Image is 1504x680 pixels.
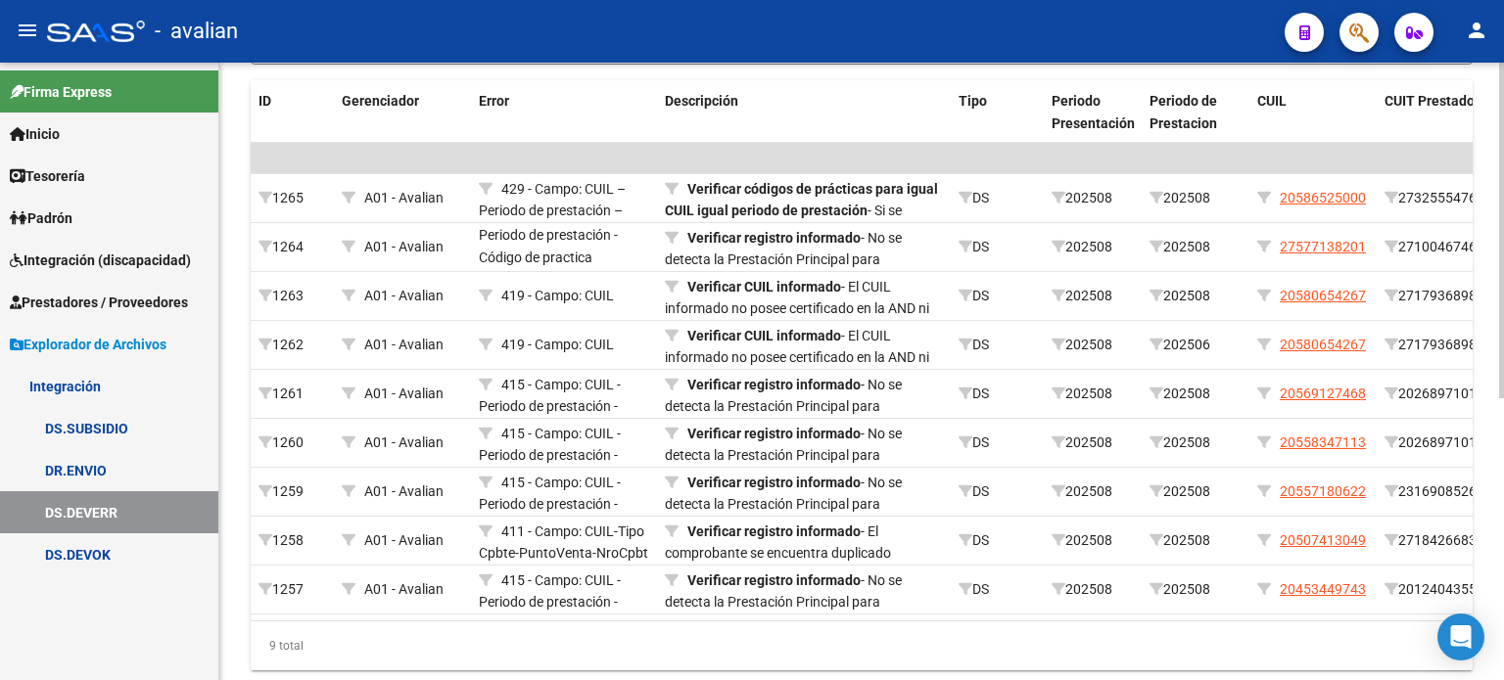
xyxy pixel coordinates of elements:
div: 202506 [1150,334,1242,356]
span: - Si se solicita el código de práctica 90 no se podrá solicitar para igual CUIL, igual PERIODO el... [665,181,938,441]
span: Padrón [10,207,72,229]
datatable-header-cell: ID [251,80,334,145]
span: ID [258,93,271,109]
div: DS [959,334,1036,356]
span: 27577138201 [1280,239,1366,254]
span: - avalian [155,10,238,53]
div: DS [959,383,1036,405]
strong: Verificar registro informado [687,523,861,539]
span: 20586525000 [1280,190,1366,205]
div: 1258 [258,529,326,552]
span: Error [479,93,509,109]
span: 429 - Campo: CUIL – Periodo de prestación – Código de practica [479,181,626,242]
span: Inicio [10,123,60,145]
span: - No se detecta la Prestación Principal para Alimentación y/o Transporte [665,475,902,535]
strong: Verificar registro informado [687,426,861,441]
datatable-header-cell: Gerenciador [334,80,471,145]
span: A01 - Avalian [364,337,444,352]
div: 202508 [1052,578,1134,601]
div: 202508 [1150,236,1242,258]
datatable-header-cell: Descripción [657,80,951,145]
span: 415 - Campo: CUIL - Periodo de prestación - Código de practica [479,475,621,535]
span: Firma Express [10,81,112,103]
datatable-header-cell: Error [471,80,657,145]
span: 415 - Campo: CUIL - Periodo de prestación - Código de practica [479,426,621,486]
span: Integración (discapacidad) [10,249,191,271]
span: - No se detecta la Prestación Principal para Alimentación y/o Transporte [665,230,902,291]
div: 202508 [1052,383,1134,405]
span: 20507413049 [1280,532,1366,548]
span: 415 - Campo: CUIL - Periodo de prestación - Código de practica [479,377,621,437]
div: 202508 [1052,431,1134,454]
span: Periodo de Prestacion [1150,93,1217,131]
div: 1257 [258,578,326,601]
div: DS [959,431,1036,454]
div: 202508 [1150,480,1242,503]
span: A01 - Avalian [364,581,444,597]
div: 1262 [258,334,326,356]
span: - No se detecta la Prestación Principal para Alimentación y/o Transporte [665,377,902,437]
datatable-header-cell: Periodo de Prestacion [1142,80,1249,145]
span: A01 - Avalian [364,385,444,401]
span: 20557180622 [1280,483,1366,499]
div: 1264 [258,236,326,258]
span: Periodo Presentación [1052,93,1135,131]
strong: Verificar registro informado [687,475,861,490]
div: 202508 [1150,187,1242,209]
div: DS [959,480,1036,503]
div: 202508 [1052,285,1134,307]
span: 415 - Campo: CUIL - Periodo de prestación - Código de practica [479,572,621,633]
span: 411 - Campo: CUIL-Tipo Cpbte-PuntoVenta-NroCpbt [479,523,648,562]
span: Tesorería [10,165,85,187]
div: DS [959,578,1036,601]
span: CUIL [1257,93,1287,109]
div: DS [959,285,1036,307]
datatable-header-cell: Periodo Presentación [1044,80,1142,145]
span: 20580654267 [1280,288,1366,303]
div: 1263 [258,285,326,307]
span: - No se detecta la Prestación Principal para Alimentación y/o Transporte [665,426,902,486]
div: 202508 [1052,334,1134,356]
span: A01 - Avalian [364,483,444,499]
span: 20580654267 [1280,337,1366,352]
span: 20558347113 [1280,434,1366,450]
span: A01 - Avalian [364,239,444,254]
div: 9 total [251,621,1473,670]
strong: Verificar registro informado [687,230,861,246]
mat-icon: menu [16,19,39,42]
div: 202508 [1150,383,1242,405]
span: - El CUIL informado no posee certificado en la AND ni ha sido digitalizado a través del Sistema Ú... [665,279,929,361]
span: 415 - Campo: CUIL - Periodo de prestación - Código de practica [479,205,621,266]
span: Explorador de Archivos [10,334,166,355]
strong: Verificar CUIL informado [687,279,841,295]
div: 202508 [1150,431,1242,454]
span: Prestadores / Proveedores [10,292,188,313]
div: 202508 [1052,236,1134,258]
span: - El comprobante se encuentra duplicado [665,523,891,562]
span: CUIT Prestador [1385,93,1480,109]
datatable-header-cell: Tipo [951,80,1044,145]
div: 202508 [1150,529,1242,552]
span: A01 - Avalian [364,190,444,205]
strong: Verificar registro informado [687,377,861,392]
span: A01 - Avalian [364,532,444,548]
div: 202508 [1150,285,1242,307]
div: 1259 [258,480,326,503]
div: 202508 [1150,578,1242,601]
span: Gerenciador [342,93,419,109]
div: 202508 [1052,529,1134,552]
span: A01 - Avalian [364,434,444,450]
div: DS [959,187,1036,209]
div: 1260 [258,431,326,454]
div: Open Intercom Messenger [1437,613,1484,660]
div: DS [959,236,1036,258]
span: 419 - Campo: CUIL [501,337,614,352]
datatable-header-cell: CUIL [1249,80,1377,145]
strong: Verificar códigos de prácticas para igual CUIL igual periodo de prestación [665,181,938,219]
span: - No se detecta la Prestación Principal para Alimentación y/o Transporte [665,572,902,633]
div: 1265 [258,187,326,209]
div: 202508 [1052,480,1134,503]
span: Descripción [665,93,738,109]
mat-icon: person [1465,19,1488,42]
div: 1261 [258,383,326,405]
